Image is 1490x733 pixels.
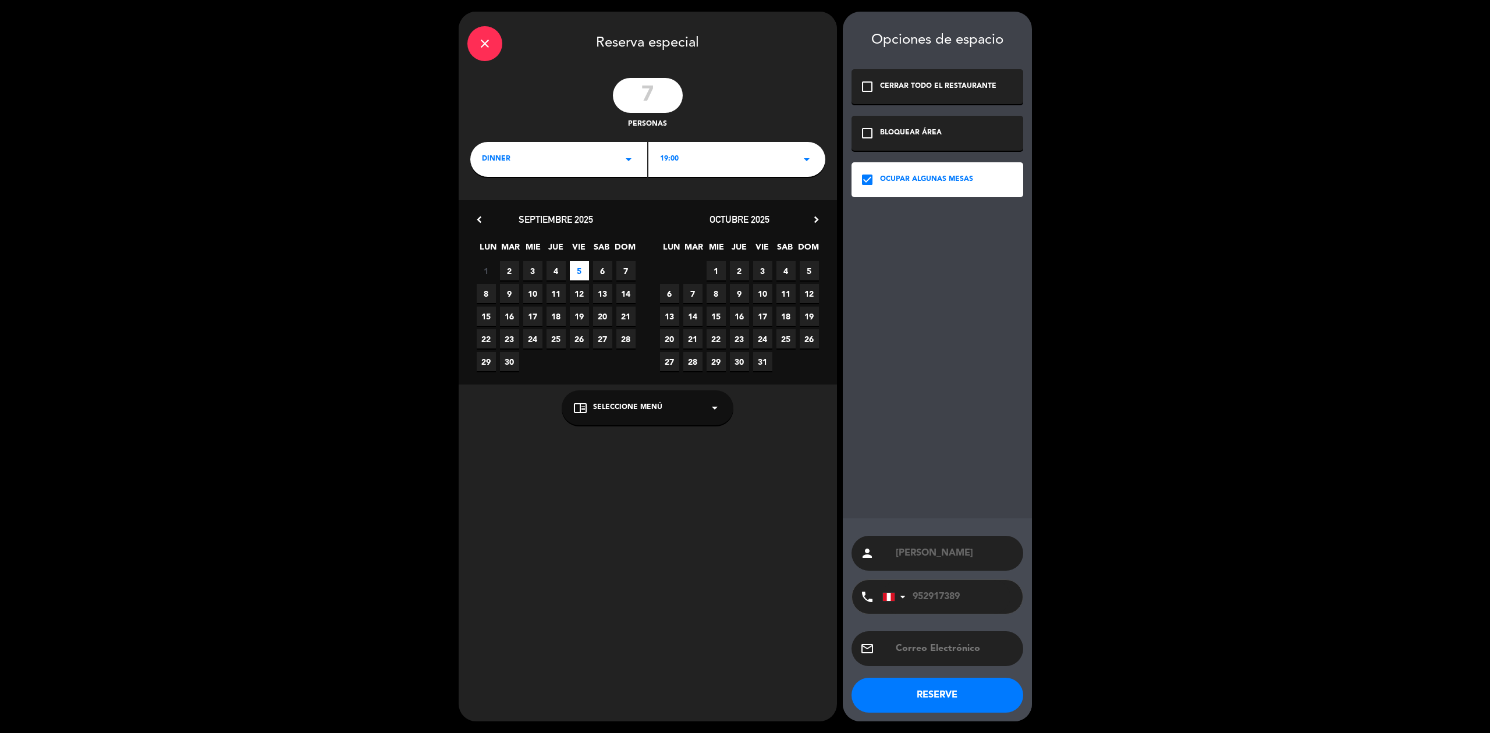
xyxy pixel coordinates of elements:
[500,284,519,303] span: 9
[500,329,519,348] span: 23
[776,329,796,348] span: 25
[800,261,819,280] span: 5
[708,401,722,415] i: arrow_drop_down
[473,214,485,226] i: chevron_left
[753,329,772,348] span: 24
[622,152,636,166] i: arrow_drop_down
[707,329,726,348] span: 22
[570,261,589,280] span: 5
[860,126,874,140] i: check_box_outline_blank
[615,240,634,259] span: DOM
[709,214,769,225] span: octubre 2025
[753,240,772,259] span: VIE
[570,307,589,326] span: 19
[459,12,837,72] div: Reserva especial
[593,307,612,326] span: 20
[776,284,796,303] span: 11
[524,240,543,259] span: MIE
[810,214,822,226] i: chevron_right
[660,307,679,326] span: 13
[860,546,874,560] i: person
[523,261,542,280] span: 3
[798,240,817,259] span: DOM
[500,261,519,280] span: 2
[477,307,496,326] span: 15
[660,329,679,348] span: 20
[523,329,542,348] span: 24
[860,173,874,187] i: check_box
[519,214,593,225] span: septiembre 2025
[707,352,726,371] span: 29
[860,590,874,604] i: phone
[730,261,749,280] span: 2
[478,240,498,259] span: LUN
[852,678,1023,713] button: RESERVE
[662,240,681,259] span: LUN
[593,284,612,303] span: 13
[860,80,874,94] i: check_box_outline_blank
[800,329,819,348] span: 26
[547,261,566,280] span: 4
[477,261,496,280] span: 1
[616,307,636,326] span: 21
[800,284,819,303] span: 12
[707,284,726,303] span: 8
[570,329,589,348] span: 26
[683,329,703,348] span: 21
[775,240,794,259] span: SAB
[573,401,587,415] i: chrome_reader_mode
[569,240,588,259] span: VIE
[660,352,679,371] span: 27
[707,240,726,259] span: MIE
[593,329,612,348] span: 27
[570,284,589,303] span: 12
[882,580,1010,614] input: Teléfono
[547,240,566,259] span: JUE
[547,284,566,303] span: 11
[730,329,749,348] span: 23
[753,352,772,371] span: 31
[860,642,874,656] i: email
[593,261,612,280] span: 6
[523,284,542,303] span: 10
[477,284,496,303] span: 8
[616,261,636,280] span: 7
[895,641,1014,657] input: Correo Electrónico
[500,307,519,326] span: 16
[730,240,749,259] span: JUE
[880,127,942,139] div: BLOQUEAR ÁREA
[547,329,566,348] span: 25
[523,307,542,326] span: 17
[800,152,814,166] i: arrow_drop_down
[776,307,796,326] span: 18
[628,119,667,130] span: personas
[593,402,662,414] span: Seleccione Menú
[753,307,772,326] span: 17
[616,329,636,348] span: 28
[683,284,703,303] span: 7
[683,307,703,326] span: 14
[501,240,520,259] span: MAR
[800,307,819,326] span: 19
[776,261,796,280] span: 4
[500,352,519,371] span: 30
[684,240,704,259] span: MAR
[753,284,772,303] span: 10
[477,352,496,371] span: 29
[547,307,566,326] span: 18
[852,32,1023,49] div: Opciones de espacio
[730,284,749,303] span: 9
[880,81,996,92] div: CERRAR TODO EL RESTAURANTE
[707,307,726,326] span: 15
[883,581,910,613] div: Peru (Perú): +51
[895,545,1014,561] input: Nombre
[592,240,611,259] span: SAB
[660,284,679,303] span: 6
[730,352,749,371] span: 30
[880,174,973,186] div: OCUPAR ALGUNAS MESAS
[478,37,492,51] i: close
[730,307,749,326] span: 16
[753,261,772,280] span: 3
[477,329,496,348] span: 22
[616,284,636,303] span: 14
